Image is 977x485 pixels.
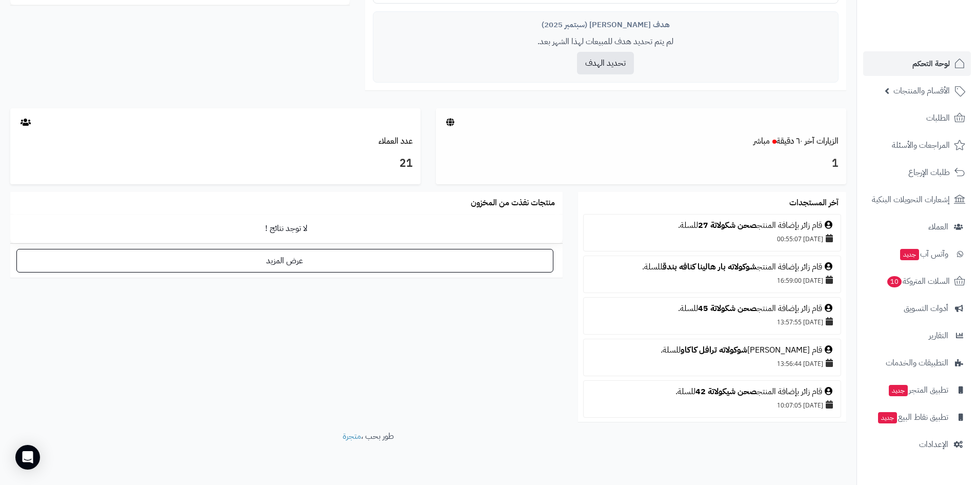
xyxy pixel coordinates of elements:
[589,231,835,246] div: [DATE] 00:55:07
[577,52,634,74] button: تحديد الهدف
[589,386,835,398] div: قام زائر بإضافة المنتج للسلة.
[695,385,757,398] a: صحن شيكولاتة 42
[928,220,948,234] span: العملاء
[889,385,908,396] span: جديد
[663,261,757,273] a: شوكولاته بار هالينا كنافه بندق
[926,111,950,125] span: الطلبات
[892,138,950,152] span: المراجعات والأسئلة
[863,296,971,321] a: أدوات التسويق
[589,273,835,287] div: [DATE] 16:59:00
[10,215,563,243] td: لا توجد نتائج !
[863,432,971,457] a: الإعدادات
[589,356,835,371] div: [DATE] 13:56:44
[888,383,948,397] span: تطبيق المتجر
[698,302,757,315] a: صحن شكولاتة 45
[886,274,950,288] span: السلات المتروكة
[863,242,971,266] a: وآتس آبجديد
[878,412,897,423] span: جديد
[863,133,971,158] a: المراجعات والأسئلة
[912,56,950,71] span: لوحة التحكم
[378,135,413,147] a: عدد العملاء
[343,430,361,442] a: متجرة
[381,20,830,30] div: هدف [PERSON_NAME] (سبتمبر 2025)
[877,410,948,424] span: تطبيق نقاط البيع
[863,405,971,430] a: تطبيق نقاط البيعجديد
[381,36,830,48] p: لم يتم تحديد هدف للمبيعات لهذا الشهر بعد.
[589,220,835,231] div: قام زائر بإضافة المنتج للسلة.
[886,356,948,370] span: التطبيقات والخدمات
[929,328,948,343] span: التقارير
[589,344,835,356] div: قام [PERSON_NAME] للسلة.
[887,276,902,287] span: 10
[15,445,40,470] div: Open Intercom Messenger
[16,249,553,273] a: عرض المزيد
[908,165,950,180] span: طلبات الإرجاع
[893,84,950,98] span: الأقسام والمنتجات
[899,247,948,261] span: وآتس آب
[863,215,971,239] a: العملاء
[900,249,919,260] span: جديد
[471,199,555,208] h3: منتجات نفذت من المخزون
[863,51,971,76] a: لوحة التحكم
[444,155,839,172] h3: 1
[863,351,971,375] a: التطبيقات والخدمات
[863,378,971,402] a: تطبيق المتجرجديد
[589,261,835,273] div: قام زائر بإضافة المنتج للسلة.
[904,301,948,316] span: أدوات التسويق
[589,315,835,329] div: [DATE] 13:57:55
[919,437,948,452] span: الإعدادات
[753,135,839,147] a: الزيارات آخر ٦٠ دقيقةمباشر
[863,269,971,294] a: السلات المتروكة10
[863,106,971,130] a: الطلبات
[18,155,413,172] h3: 21
[863,323,971,348] a: التقارير
[863,160,971,185] a: طلبات الإرجاع
[589,303,835,315] div: قام زائر بإضافة المنتج للسلة.
[681,344,747,356] a: شوكولاته ترافل كاكاو
[789,199,839,208] h3: آخر المستجدات
[863,187,971,212] a: إشعارات التحويلات البنكية
[589,398,835,412] div: [DATE] 10:07:05
[753,135,770,147] small: مباشر
[698,219,757,231] a: صحن شكولاتة 27
[872,192,950,207] span: إشعارات التحويلات البنكية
